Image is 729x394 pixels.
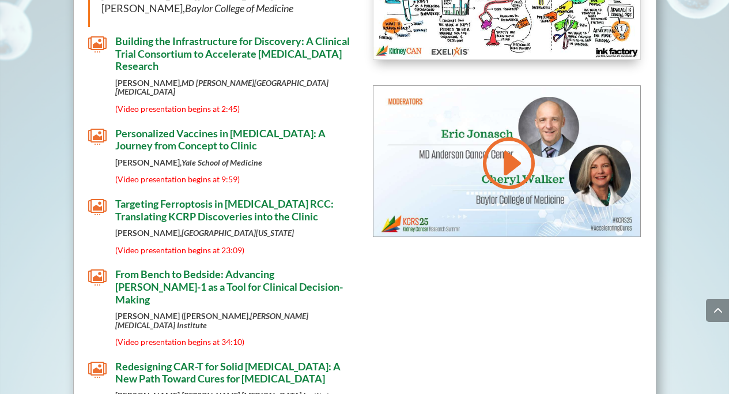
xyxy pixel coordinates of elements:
[115,104,240,114] span: (Video presentation begins at 2:45)
[115,174,240,184] span: (Video presentation begins at 9:59)
[115,35,350,72] span: Building the Infrastructure for Discovery: A Clinical Trial Consortium to Accelerate [MEDICAL_DAT...
[115,268,343,305] span: From Bench to Bedside: Advancing [PERSON_NAME]-1 as a Tool for Clinical Decision-Making
[115,127,326,152] span: Personalized Vaccines in [MEDICAL_DATA]: A Journey from Concept to Clinic
[115,228,294,238] strong: [PERSON_NAME],
[115,360,341,385] span: Redesigning CAR-T for Solid [MEDICAL_DATA]: A New Path Toward Cures for [MEDICAL_DATA]
[182,157,262,167] em: Yale School of Medicine
[115,197,334,223] span: Targeting Ferroptosis in [MEDICAL_DATA] RCC: Translating KCRP Discoveries into the Clinic
[185,2,293,14] em: Baylor College of Medicine
[88,361,107,379] span: 
[115,78,328,96] strong: [PERSON_NAME],
[115,337,244,347] span: (Video presentation begins at 34:10)
[88,268,107,287] span: 
[115,245,244,255] span: (Video presentation begins at 23:09)
[115,157,262,167] strong: [PERSON_NAME],
[115,311,308,329] strong: [PERSON_NAME] ([PERSON_NAME],
[88,35,107,54] span: 
[88,198,107,216] span: 
[115,78,328,96] em: MD [PERSON_NAME][GEOGRAPHIC_DATA][MEDICAL_DATA]
[88,127,107,146] span: 
[115,311,308,329] em: [PERSON_NAME] [MEDICAL_DATA] Institute
[182,228,294,238] em: [GEOGRAPHIC_DATA][US_STATE]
